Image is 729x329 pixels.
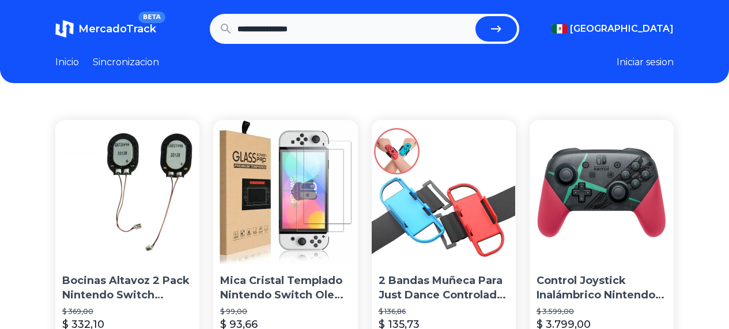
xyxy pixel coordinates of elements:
[55,55,79,69] a: Inicio
[552,24,568,33] img: Mexico
[537,307,667,316] p: $ 3.599,00
[213,120,357,264] img: Mica Cristal Templado Nintendo Switch Oled 2021, 2 Unidades
[537,274,667,302] p: Control Joystick Inalámbrico Nintendo Switch Pro Controller Japon Xenoblade Chronicles 2
[78,23,156,35] span: MercadoTrack
[220,274,350,302] p: Mica Cristal Templado Nintendo Switch Oled 2021, 2 Unidades
[55,120,199,264] img: Bocinas Altavoz 2 Pack Nintendo Switch Original
[93,55,159,69] a: Sincronizacion
[570,22,674,36] span: [GEOGRAPHIC_DATA]
[220,307,350,316] p: $ 99,00
[617,55,674,69] button: Iniciar sesion
[55,20,156,38] a: MercadoTrackBETA
[379,307,509,316] p: $ 136,86
[379,274,509,302] p: 2 Bandas Muñeca Para Just Dance Controlador Nintendo Switch
[62,274,192,302] p: Bocinas Altavoz 2 Pack Nintendo Switch Original
[55,20,74,38] img: MercadoTrack
[372,120,516,264] img: 2 Bandas Muñeca Para Just Dance Controlador Nintendo Switch
[530,120,674,264] img: Control Joystick Inalámbrico Nintendo Switch Pro Controller Japon Xenoblade Chronicles 2
[552,22,674,36] button: [GEOGRAPHIC_DATA]
[138,12,165,23] span: BETA
[62,307,192,316] p: $ 369,00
